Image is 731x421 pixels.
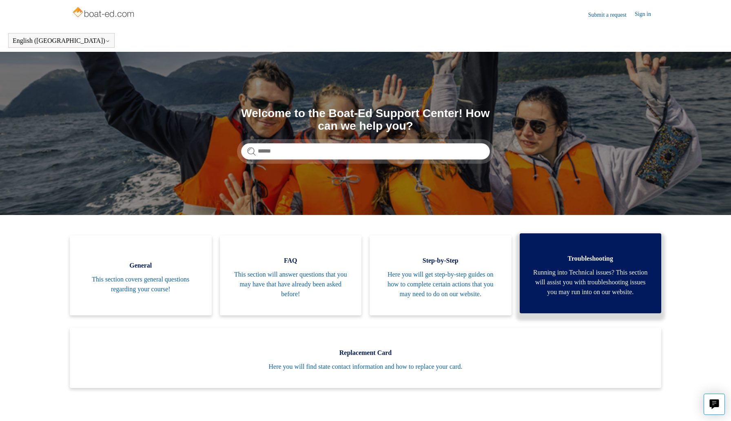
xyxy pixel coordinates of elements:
[635,10,659,20] a: Sign in
[82,275,199,294] span: This section covers general questions regarding your course!
[232,256,350,266] span: FAQ
[241,143,490,160] input: Search
[370,235,512,315] a: Step-by-Step Here you will get step-by-step guides on how to complete certain actions that you ma...
[532,268,649,297] span: Running into Technical issues? This section will assist you with troubleshooting issues you may r...
[72,5,137,21] img: Boat-Ed Help Center home page
[82,348,649,358] span: Replacement Card
[382,270,499,299] span: Here you will get step-by-step guides on how to complete certain actions that you may need to do ...
[70,328,661,388] a: Replacement Card Here you will find state contact information and how to replace your card.
[220,235,362,315] a: FAQ This section will answer questions that you may have that have already been asked before!
[232,270,350,299] span: This section will answer questions that you may have that have already been asked before!
[382,256,499,266] span: Step-by-Step
[704,394,725,415] button: Live chat
[588,11,635,19] a: Submit a request
[82,261,199,270] span: General
[82,362,649,372] span: Here you will find state contact information and how to replace your card.
[13,37,110,44] button: English ([GEOGRAPHIC_DATA])
[70,235,212,315] a: General This section covers general questions regarding your course!
[241,107,490,133] h1: Welcome to the Boat-Ed Support Center! How can we help you?
[532,254,649,264] span: Troubleshooting
[520,233,662,313] a: Troubleshooting Running into Technical issues? This section will assist you with troubleshooting ...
